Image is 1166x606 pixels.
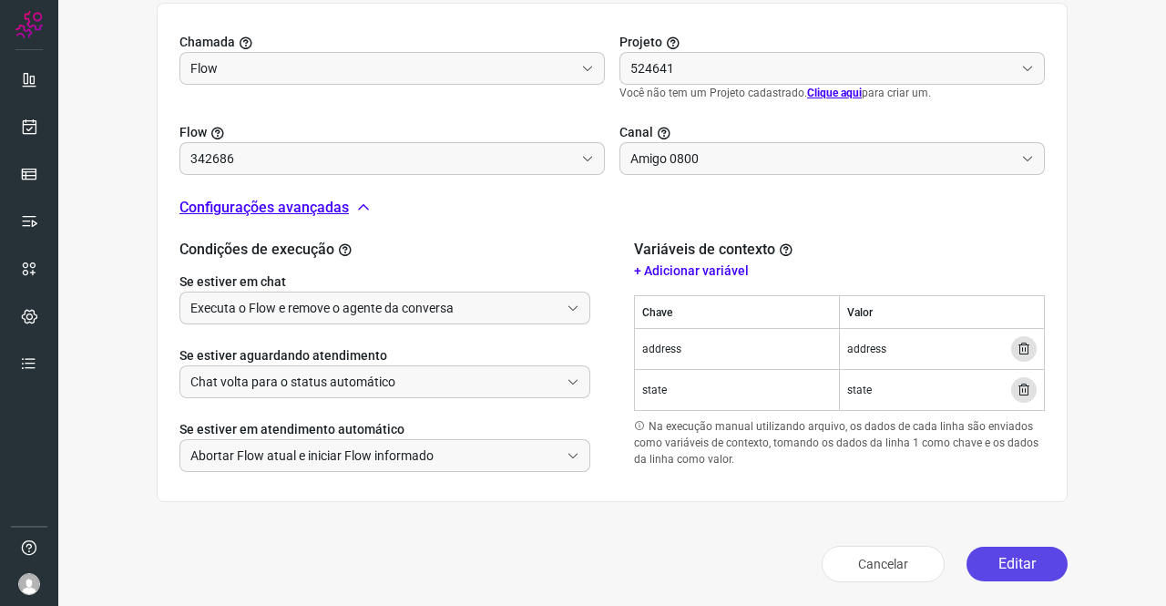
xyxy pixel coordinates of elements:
label: Se estiver em atendimento automático [179,420,590,439]
td: address [635,329,840,370]
p: + Adicionar variável [634,262,1045,281]
span: Flow [179,123,207,142]
input: Você precisa criar/selecionar um Projeto. [190,143,574,174]
input: Selecione [190,440,559,471]
label: Se estiver aguardando atendimento [179,346,590,365]
input: Selecione um canal [630,143,1014,174]
p: Configurações avançadas [179,197,349,219]
span: Projeto [619,33,662,52]
h2: Condições de execução [179,241,590,258]
td: state [635,370,840,411]
input: Selecionar projeto [190,53,574,84]
th: Chave [635,296,840,329]
label: Se estiver em chat [179,272,590,292]
h2: Variáveis de contexto [634,241,797,258]
span: address [847,341,886,357]
img: Logo [15,11,43,38]
p: Você não tem um Projeto cadastrado. para criar um. [619,85,1045,101]
button: Editar [967,547,1068,581]
input: Selecione [190,293,559,324]
input: Selecione [190,366,559,397]
a: Clique aqui [807,87,862,99]
input: Selecionar projeto [630,53,1014,84]
span: Chamada [179,33,235,52]
img: avatar-user-boy.jpg [18,573,40,595]
span: state [847,382,872,398]
th: Valor [840,296,1045,329]
span: Canal [619,123,653,142]
button: Cancelar [822,546,945,582]
p: Na execução manual utilizando arquivo, os dados de cada linha são enviados como variáveis de cont... [634,418,1045,467]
